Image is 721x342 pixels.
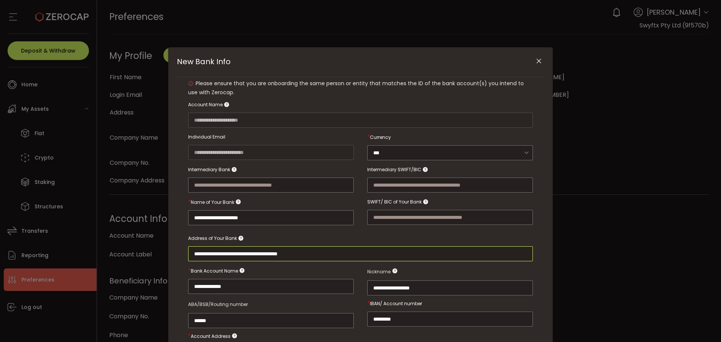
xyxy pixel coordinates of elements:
[683,306,721,342] iframe: Chat Widget
[188,301,248,307] span: ABA/BSB/Routing number
[188,80,524,96] span: Please ensure that you are onboarding the same person or entity that matches the ID of the bank a...
[532,55,545,68] button: Close
[367,267,391,276] span: Nickname
[177,56,231,67] span: New Bank Info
